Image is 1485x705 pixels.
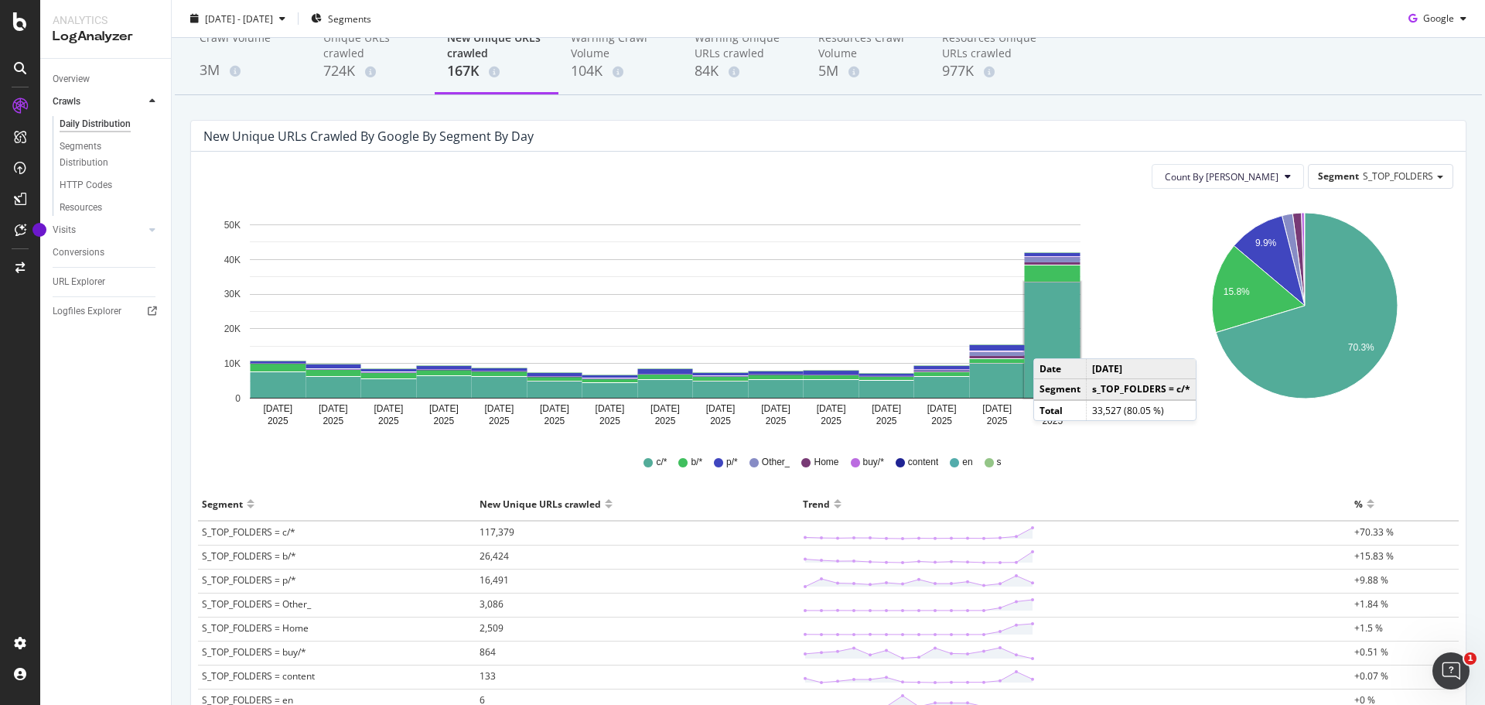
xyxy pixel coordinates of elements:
div: 167K [447,61,546,81]
div: HTTP Codes [60,177,112,193]
div: % [1354,491,1363,516]
text: [DATE] [872,403,901,414]
div: Conversions [53,245,104,261]
a: HTTP Codes [60,177,160,193]
text: 50K [224,220,241,231]
text: 2025 [268,416,288,426]
span: S_TOP_FOLDERS = Home [202,621,309,635]
text: 2025 [876,416,897,426]
div: Segments Distribution [60,139,145,171]
text: 2025 [434,416,455,426]
text: 2025 [766,416,787,426]
span: +15.83 % [1354,549,1394,563]
div: New Unique URLs crawled [480,491,601,516]
a: Conversions [53,245,160,261]
text: [DATE] [429,403,459,414]
a: URL Explorer [53,274,160,290]
a: Daily Distribution [60,116,160,132]
span: S_TOP_FOLDERS = Other_ [202,597,311,611]
div: LogAnalyzer [53,28,159,46]
text: 2025 [323,416,343,426]
span: 16,491 [480,573,509,587]
span: S_TOP_FOLDERS [1363,169,1433,183]
span: +0.07 % [1354,669,1388,683]
td: s_TOP_FOLDERS = c/* [1087,379,1197,400]
div: Visits [53,222,76,238]
div: Crawls [53,94,80,110]
button: Count By [PERSON_NAME] [1152,164,1304,189]
span: +0.51 % [1354,645,1388,659]
div: 5M [818,61,917,81]
a: Logfiles Explorer [53,303,160,320]
div: 104K [571,61,670,81]
div: Trend [803,491,830,516]
text: 2025 [655,416,676,426]
text: [DATE] [817,403,846,414]
a: Segments Distribution [60,139,160,171]
div: Segment [202,491,243,516]
span: S_TOP_FOLDERS = b/* [202,549,296,563]
text: [DATE] [650,403,680,414]
span: 26,424 [480,549,509,563]
div: Overview [53,71,90,87]
div: Unique URLs crawled [323,30,422,61]
div: Resources Crawl Volume [818,30,917,61]
span: 117,379 [480,525,514,539]
iframe: Intercom live chat [1432,652,1470,690]
div: Tooltip anchor [32,223,46,237]
text: [DATE] [263,403,292,414]
div: Crawl Volume [200,30,299,60]
span: en [962,456,972,469]
div: Resources Unique URLs crawled [942,30,1041,61]
span: 1 [1464,652,1476,665]
text: 20K [224,323,241,334]
span: +1.84 % [1354,597,1388,611]
text: [DATE] [596,403,625,414]
text: [DATE] [319,403,348,414]
a: Crawls [53,94,145,110]
text: 0 [235,393,241,404]
div: Resources [60,200,102,216]
div: Logfiles Explorer [53,303,121,320]
text: [DATE] [706,403,736,414]
text: 15.8% [1223,286,1249,297]
text: 2025 [544,416,565,426]
span: S_TOP_FOLDERS = p/* [202,573,296,587]
td: Segment [1034,379,1087,400]
text: [DATE] [374,403,403,414]
span: Segment [1318,169,1359,183]
span: Home [814,456,838,469]
span: [DATE] - [DATE] [205,12,273,25]
text: 2025 [821,416,841,426]
span: 864 [480,645,496,659]
div: Analytics [53,12,159,28]
div: 977K [942,61,1041,81]
button: Segments [305,6,377,31]
text: 30K [224,289,241,300]
text: 40K [224,255,241,265]
span: buy/* [863,456,884,469]
div: Warning Unique URLs crawled [695,30,794,61]
text: [DATE] [927,403,957,414]
text: [DATE] [540,403,569,414]
a: Overview [53,71,160,87]
span: S_TOP_FOLDERS = c/* [202,525,295,539]
text: [DATE] [485,403,514,414]
td: Total [1034,400,1087,420]
td: Date [1034,359,1087,379]
text: 2025 [378,416,399,426]
span: 133 [480,669,496,683]
span: Other_ [762,456,790,469]
a: Visits [53,222,145,238]
td: 33,527 (80.05 %) [1087,400,1197,420]
span: +9.88 % [1354,573,1388,587]
span: Google [1423,12,1454,25]
text: 9.9% [1255,238,1276,249]
span: +70.33 % [1354,525,1394,539]
div: URL Explorer [53,274,105,290]
a: Resources [60,200,160,216]
svg: A chart. [1159,201,1451,433]
span: s [997,456,1002,469]
button: [DATE] - [DATE] [184,6,292,31]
